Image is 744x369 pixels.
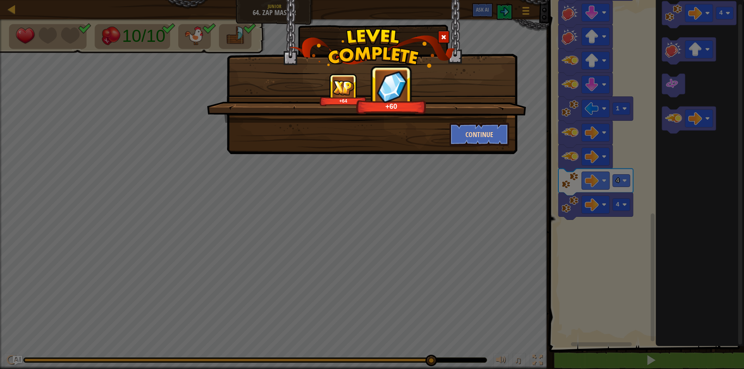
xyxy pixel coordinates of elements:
div: +60 [358,102,424,111]
img: reward_icon_xp.png [332,80,354,95]
img: reward_icon_gems.png [376,70,407,103]
div: +64 [321,98,365,104]
button: Continue [449,123,510,146]
img: level_complete.png [289,29,455,68]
